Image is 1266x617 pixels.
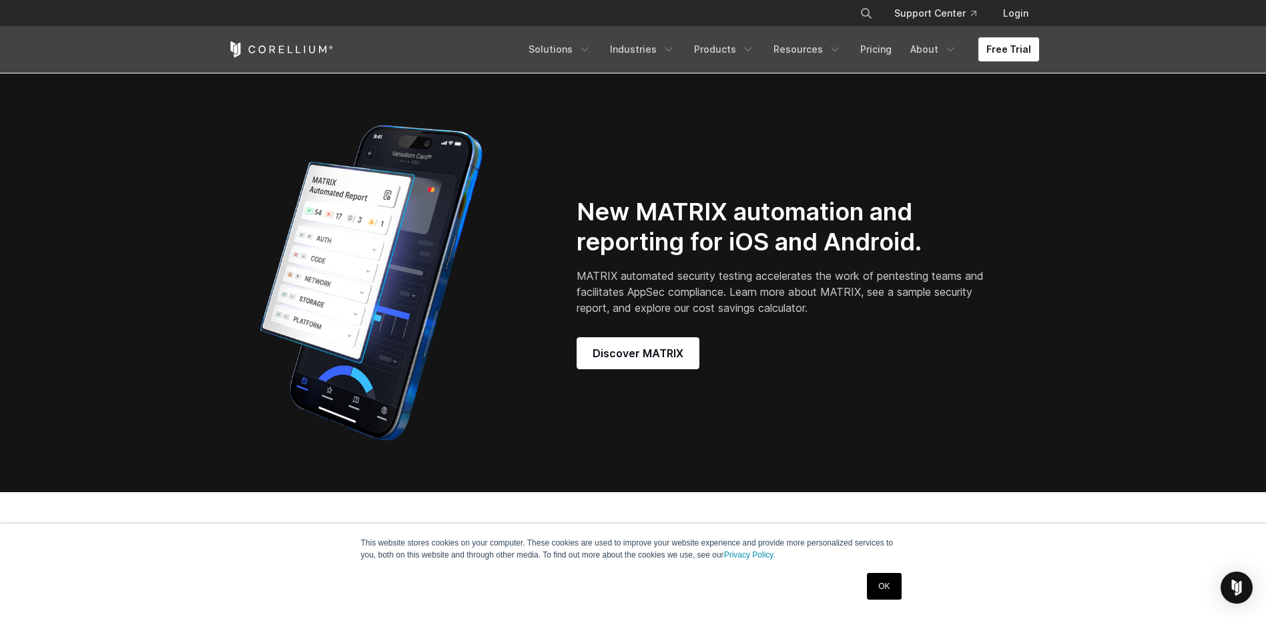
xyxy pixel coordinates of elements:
p: MATRIX automated security testing accelerates the work of pentesting teams and facilitates AppSec... [577,268,988,316]
a: Discover MATRIX [577,337,699,369]
a: Free Trial [978,37,1039,61]
button: Search [854,1,878,25]
div: Navigation Menu [521,37,1039,61]
p: This website stores cookies on your computer. These cookies are used to improve your website expe... [361,537,906,561]
img: Corellium_MATRIX_Hero_1_1x [228,116,515,450]
h2: New MATRIX automation and reporting for iOS and Android. [577,197,988,257]
a: OK [867,573,901,600]
a: Privacy Policy. [724,550,775,560]
a: Support Center [884,1,987,25]
a: Corellium Home [228,41,334,57]
span: Discover MATRIX [593,345,683,361]
div: Navigation Menu [844,1,1039,25]
a: Pricing [852,37,900,61]
a: Industries [602,37,683,61]
a: Products [686,37,763,61]
div: Open Intercom Messenger [1221,572,1253,604]
a: Solutions [521,37,599,61]
a: About [902,37,965,61]
a: Resources [765,37,850,61]
a: Login [992,1,1039,25]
